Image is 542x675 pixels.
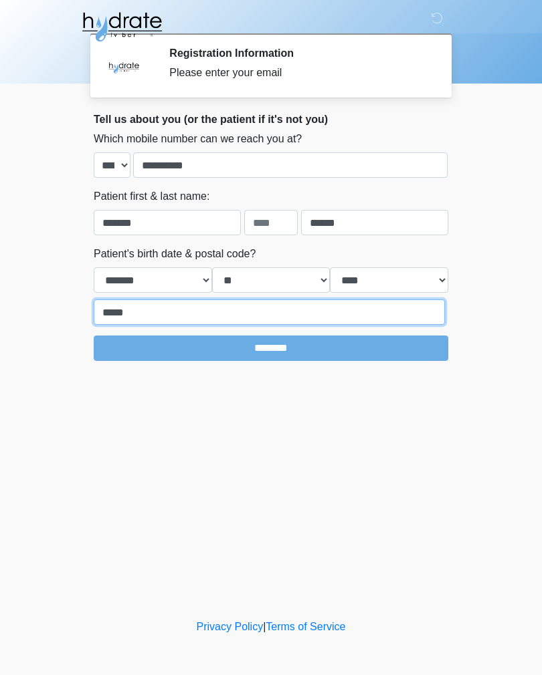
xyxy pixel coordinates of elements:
img: Hydrate IV Bar - Fort Collins Logo [80,10,163,43]
h2: Tell us about you (or the patient if it's not you) [94,113,448,126]
a: Privacy Policy [197,621,264,632]
label: Patient's birth date & postal code? [94,246,256,262]
div: Please enter your email [169,65,428,81]
a: Terms of Service [266,621,345,632]
label: Patient first & last name: [94,188,209,205]
label: Which mobile number can we reach you at? [94,131,302,147]
a: | [263,621,266,632]
img: Agent Avatar [104,47,144,87]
